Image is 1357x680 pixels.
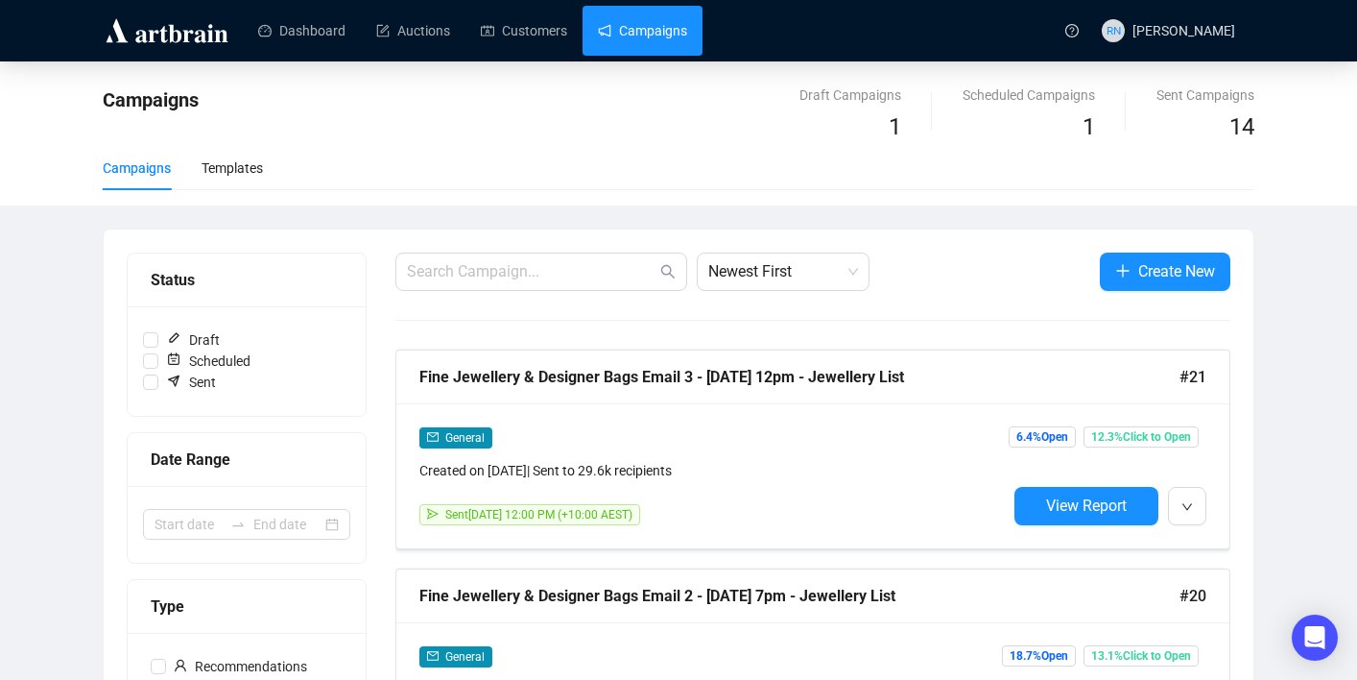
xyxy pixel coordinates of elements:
[151,448,343,472] div: Date Range
[151,268,343,292] div: Status
[1229,113,1254,140] span: 14
[1065,24,1079,37] span: question-circle
[155,514,223,535] input: Start date
[1009,426,1076,448] span: 6.4% Open
[419,365,1179,389] div: Fine Jewellery & Designer Bags Email 3 - [DATE] 12pm - Jewellery List
[1100,253,1230,291] button: Create New
[708,254,858,290] span: Newest First
[376,6,450,56] a: Auctions
[1106,21,1121,39] span: RN
[258,6,345,56] a: Dashboard
[158,329,227,351] span: Draft
[481,6,567,56] a: Customers
[598,6,687,56] a: Campaigns
[151,595,343,619] div: Type
[1132,23,1235,38] span: [PERSON_NAME]
[419,584,1179,608] div: Fine Jewellery & Designer Bags Email 2 - [DATE] 7pm - Jewellery List
[427,431,439,443] span: mail
[166,656,315,677] span: Recommendations
[395,350,1230,549] a: Fine Jewellery & Designer Bags Email 3 - [DATE] 12pm - Jewellery List#21mailGeneralCreated on [DA...
[158,372,224,393] span: Sent
[445,508,632,522] span: Sent [DATE] 12:00 PM (+10:00 AEST)
[427,508,439,520] span: send
[799,85,901,106] div: Draft Campaigns
[230,517,246,532] span: to
[202,158,263,179] div: Templates
[174,659,187,672] span: user
[1014,487,1158,525] button: View Report
[1083,645,1199,667] span: 13.1% Click to Open
[1115,263,1131,279] span: plus
[1138,259,1215,283] span: Create New
[1156,85,1254,106] div: Sent Campaigns
[103,88,199,111] span: Campaigns
[1181,501,1193,513] span: down
[158,351,258,372] span: Scheduled
[407,260,656,283] input: Search Campaign...
[660,264,676,279] span: search
[445,431,485,445] span: General
[419,460,1007,481] div: Created on [DATE] | Sent to 29.6k recipients
[253,514,321,535] input: End date
[1083,113,1095,140] span: 1
[230,517,246,532] span: swap-right
[1046,497,1127,515] span: View Report
[1292,615,1338,661] div: Open Intercom Messenger
[889,113,901,140] span: 1
[963,85,1095,106] div: Scheduled Campaigns
[103,15,231,46] img: logo
[1179,365,1206,389] span: #21
[427,650,439,662] span: mail
[103,158,171,179] div: Campaigns
[1179,584,1206,608] span: #20
[1002,645,1076,667] span: 18.7% Open
[1083,426,1199,448] span: 12.3% Click to Open
[445,650,485,664] span: General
